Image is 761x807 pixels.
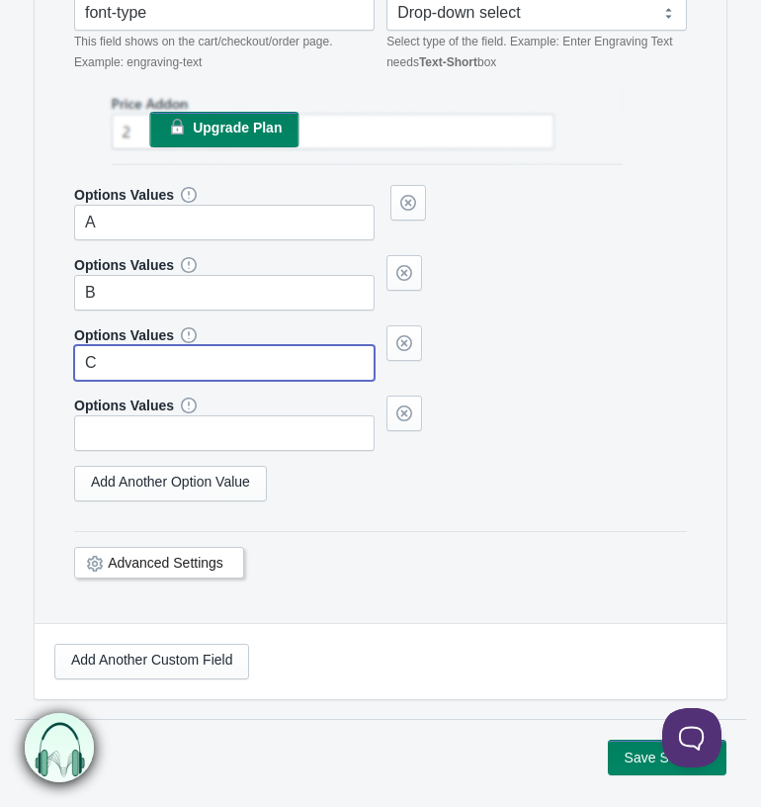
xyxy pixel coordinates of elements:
[26,714,95,783] img: bxm.png
[74,325,174,345] label: Options Values
[74,35,332,69] em: This field shows on the cart/checkout/order page. Example: engraving-text
[74,466,267,501] a: Add Another Option Value
[386,35,672,69] em: Select type of the field. Example: Enter Engraving Text needs box
[608,740,726,775] button: Save Settings
[149,112,298,147] a: Upgrade Plan
[74,87,623,165] img: price-addon-blur.png
[74,255,174,275] label: Options Values
[419,55,477,69] b: Text-Short
[193,120,282,135] span: Upgrade Plan
[108,555,223,571] a: Advanced Settings
[74,185,174,205] label: Options Values
[74,396,174,415] label: Options Values
[662,708,721,767] iframe: Toggle Customer Support
[54,644,249,679] a: Add Another Custom Field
